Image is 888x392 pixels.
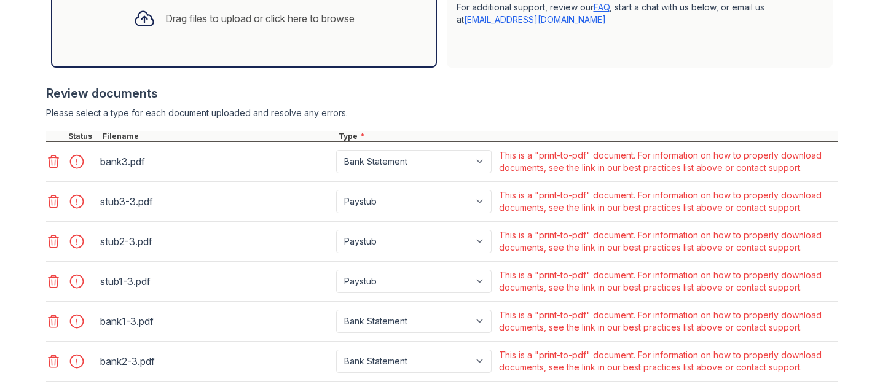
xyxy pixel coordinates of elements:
[457,1,823,26] p: For additional support, review our , start a chat with us below, or email us at
[499,149,835,174] div: This is a "print-to-pdf" document. For information on how to properly download documents, see the...
[499,309,835,334] div: This is a "print-to-pdf" document. For information on how to properly download documents, see the...
[100,152,331,171] div: bank3.pdf
[464,14,606,25] a: [EMAIL_ADDRESS][DOMAIN_NAME]
[100,131,336,141] div: Filename
[100,192,331,211] div: stub3-3.pdf
[594,2,610,12] a: FAQ
[100,272,331,291] div: stub1-3.pdf
[499,189,835,214] div: This is a "print-to-pdf" document. For information on how to properly download documents, see the...
[499,229,835,254] div: This is a "print-to-pdf" document. For information on how to properly download documents, see the...
[46,85,838,102] div: Review documents
[165,11,355,26] div: Drag files to upload or click here to browse
[66,131,100,141] div: Status
[499,349,835,374] div: This is a "print-to-pdf" document. For information on how to properly download documents, see the...
[336,131,838,141] div: Type
[100,351,331,371] div: bank2-3.pdf
[499,269,835,294] div: This is a "print-to-pdf" document. For information on how to properly download documents, see the...
[46,107,838,119] div: Please select a type for each document uploaded and resolve any errors.
[100,232,331,251] div: stub2-3.pdf
[100,312,331,331] div: bank1-3.pdf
